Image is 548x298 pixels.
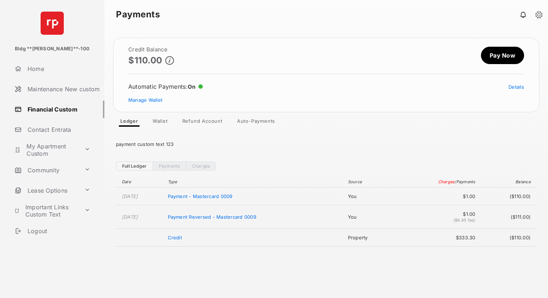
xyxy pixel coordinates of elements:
[164,176,344,188] th: Type
[479,188,536,205] td: ($110.00)
[344,205,395,229] td: You
[147,118,174,127] a: Wallet
[12,60,104,77] a: Home
[231,118,281,127] a: Auto-Payments
[508,84,524,90] a: Details
[12,202,82,219] a: Important Links Custom Text
[12,80,104,98] a: Maintenance New custom
[153,161,186,171] a: Payments
[116,161,153,171] a: Full Ledger
[479,229,536,247] td: ($110.00)
[116,135,536,153] div: payment custom text 123
[15,45,90,53] p: Bldg **[PERSON_NAME]**-100
[128,97,162,103] a: Manage Wallet
[399,193,475,199] span: $1.00
[116,10,160,19] strong: Payments
[479,176,536,188] th: Balance
[12,161,82,179] a: Community
[438,179,455,184] span: Charges
[128,83,203,90] div: Automatic Payments :
[115,118,144,127] a: Ledger
[186,161,216,171] a: Charges
[128,55,162,65] p: $110.00
[177,118,228,127] a: Refund Account
[188,83,196,90] span: On
[399,235,475,240] span: $333.30
[128,47,174,53] h2: Credit Balance
[168,235,182,240] span: Credit
[399,211,475,217] span: $1.00
[479,205,536,229] td: ($111.00)
[12,182,82,199] a: Lease Options
[122,214,138,220] time: [DATE]
[12,141,82,159] a: My Apartment Custom
[12,101,104,118] a: Financial Custom
[344,188,395,205] td: You
[344,176,395,188] th: Source
[454,179,475,184] span: / Payments
[344,229,395,247] td: Property
[12,121,104,138] a: Contact Entrata
[168,193,233,199] span: Payment - Mastercard 0009
[122,193,138,199] time: [DATE]
[453,218,476,223] span: ($6.95 fee)
[41,12,64,35] img: svg+xml;base64,PHN2ZyB4bWxucz0iaHR0cDovL3d3dy53My5vcmcvMjAwMC9zdmciIHdpZHRoPSI2NCIgaGVpZ2h0PSI2NC...
[116,176,164,188] th: Date
[12,222,104,240] a: Logout
[168,214,256,220] span: Payment Reversed - Mastercard 0009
